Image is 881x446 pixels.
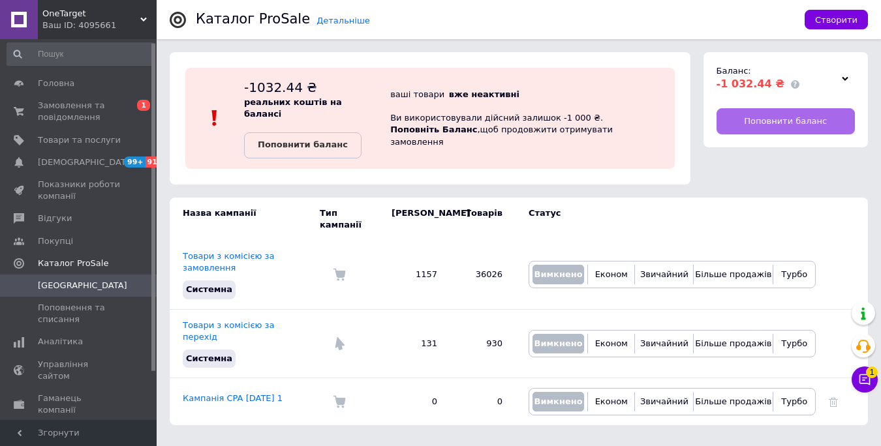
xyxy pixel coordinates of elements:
[170,198,320,241] td: Назва кампанії
[320,198,379,241] td: Тип кампанії
[717,108,856,134] a: Поповнити баланс
[533,265,584,284] button: Вимкнено
[534,269,582,279] span: Вимкнено
[640,396,688,406] span: Звичайний
[379,198,450,241] td: [PERSON_NAME]
[38,179,121,202] span: Показники роботи компанії
[38,393,121,416] span: Гаманець компанії
[205,108,224,128] img: :exclamation:
[450,241,516,309] td: 36026
[591,265,631,284] button: Економ
[38,302,121,325] span: Поповнення та списання
[183,251,274,273] a: Товари з комісією за замовлення
[317,16,370,25] a: Детальніше
[38,336,83,348] span: Аналітика
[717,78,784,90] span: -1 032.44 ₴
[591,392,631,411] button: Економ
[38,213,72,224] span: Відгуки
[38,235,73,247] span: Покупці
[186,284,232,294] span: Системна
[591,334,631,353] button: Економ
[781,396,807,406] span: Турбо
[697,334,769,353] button: Більше продажів
[450,378,516,426] td: 0
[638,334,690,353] button: Звичайний
[146,156,161,168] span: 91
[595,338,628,348] span: Економ
[7,42,154,66] input: Пошук
[777,265,812,284] button: Турбо
[137,100,150,111] span: 1
[124,156,146,168] span: 99+
[450,309,516,378] td: 930
[815,15,858,25] span: Створити
[638,265,690,284] button: Звичайний
[42,8,140,20] span: OneTarget
[534,396,582,406] span: Вимкнено
[38,359,121,382] span: Управління сайтом
[183,393,283,403] a: Кампанія CPA [DATE] 1
[533,392,584,411] button: Вимкнено
[640,338,688,348] span: Звичайний
[695,338,771,348] span: Більше продажів
[38,134,121,146] span: Товари та послуги
[805,10,868,29] button: Створити
[379,241,450,309] td: 1157
[777,392,812,411] button: Турбо
[258,140,348,149] b: Поповнити баланс
[695,269,771,279] span: Більше продажів
[852,366,878,393] button: Чат з покупцем1
[534,338,582,348] span: Вимкнено
[450,198,516,241] td: Товарів
[333,395,346,408] img: Комісія за замовлення
[866,366,878,378] span: 1
[449,89,519,99] b: вже неактивні
[829,396,838,406] a: Видалити
[379,378,450,426] td: 0
[38,258,108,269] span: Каталог ProSale
[244,80,317,95] span: -1032.44 ₴
[244,132,362,158] a: Поповнити баланс
[38,156,134,168] span: [DEMOGRAPHIC_DATA]
[717,66,751,76] span: Баланс:
[38,280,127,291] span: [GEOGRAPHIC_DATA]
[38,78,74,89] span: Головна
[533,334,584,353] button: Вимкнено
[333,337,346,350] img: Комісія за перехід
[781,269,807,279] span: Турбо
[196,12,310,26] div: Каталог ProSale
[379,309,450,378] td: 131
[595,396,628,406] span: Економ
[695,396,771,406] span: Більше продажів
[38,100,121,123] span: Замовлення та повідомлення
[638,392,690,411] button: Звичайний
[390,78,674,158] div: ваші товари Ви використовували дійсний залишок -1 000 ₴. , щоб продовжити отримувати замовлення
[697,392,769,411] button: Більше продажів
[42,20,157,31] div: Ваш ID: 4095661
[390,125,477,134] b: Поповніть Баланс
[595,269,628,279] span: Економ
[640,269,688,279] span: Звичайний
[777,334,812,353] button: Турбо
[744,115,827,127] span: Поповнити баланс
[186,353,232,363] span: Системна
[244,97,342,119] b: реальних коштів на балансі
[183,320,274,342] a: Товари з комісією за перехід
[697,265,769,284] button: Більше продажів
[333,268,346,281] img: Комісія за замовлення
[781,338,807,348] span: Турбо
[516,198,816,241] td: Статус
